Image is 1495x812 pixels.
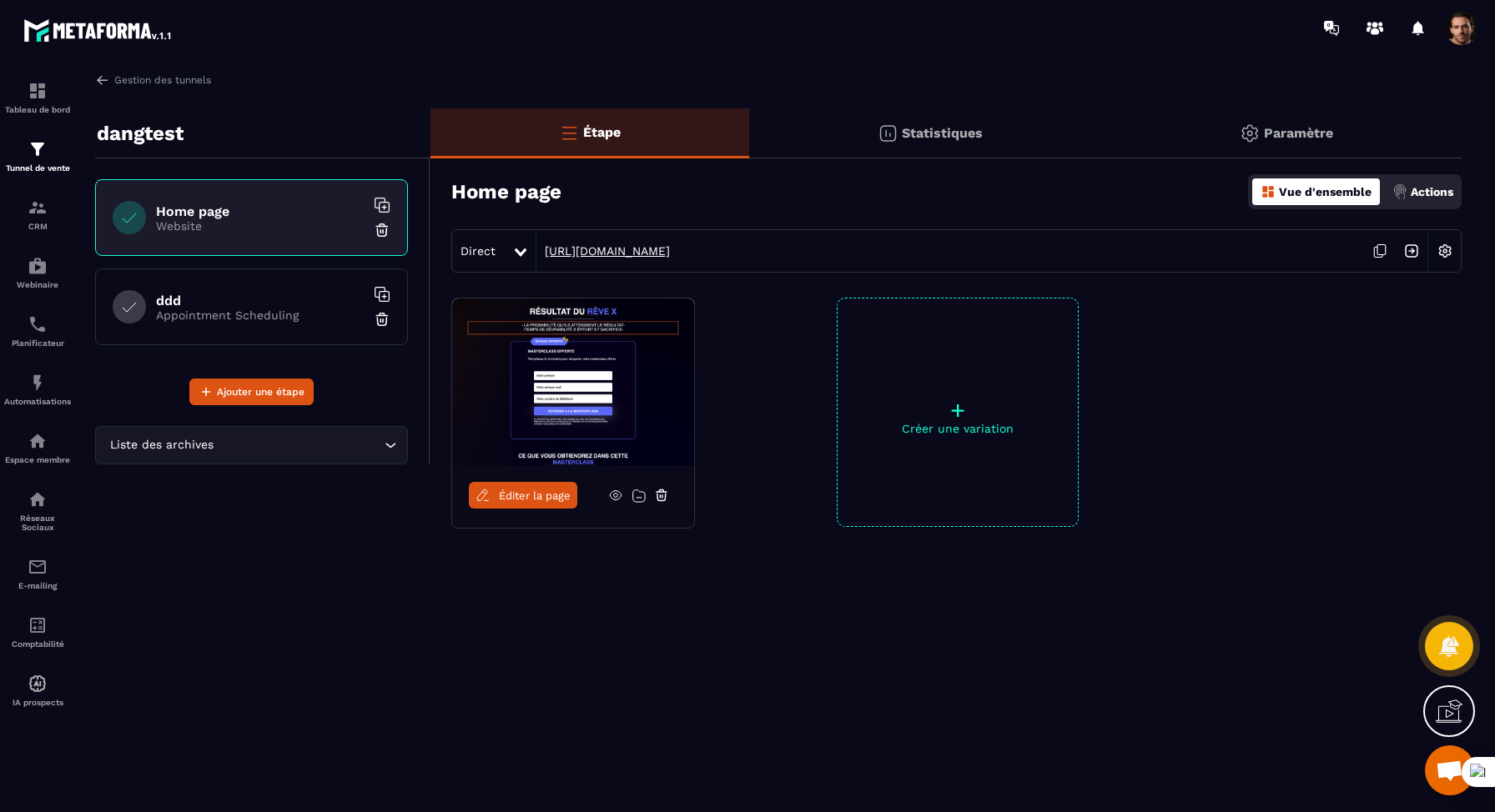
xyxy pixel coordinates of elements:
[4,185,71,243] a: formationformationCRM
[4,360,71,419] a: automationsautomationsAutomatisations
[499,489,571,502] span: Éditer la page
[1392,184,1407,199] img: actions.d6e523a2.png
[106,436,217,454] span: Liste des archives
[217,436,380,454] input: Search for option
[1264,125,1333,141] p: Paramètre
[156,219,365,233] p: Website
[1425,745,1475,795] a: Mở cuộc trò chuyện
[217,383,305,400] span: Ajouter une étape
[559,123,579,143] img: bars-o.4a397970.svg
[28,373,48,393] img: automations
[28,256,48,276] img: automations
[4,455,71,464] p: Espace membre
[28,198,48,218] img: formation
[156,308,365,322] p: Appointment Scheduling
[189,378,314,405] button: Ajouter une étape
[1279,185,1372,198] p: Vue d'ensemble
[536,244,670,258] a: [URL][DOMAIN_NAME]
[583,124,621,140] p: Étape
[1396,235,1427,267] img: arrow-next.bcc2205e.svg
[4,603,71,661] a: accountantaccountantComptabilité
[4,698,71,707] p: IA prospects
[4,338,71,348] p: Planificateur
[4,397,71,406] p: Automatisations
[878,123,898,143] img: stats.20deebd0.svg
[374,222,390,238] img: trash
[4,477,71,544] a: social-networksocial-networkRéseaux Sociaux
[1429,235,1461,267] img: setting-w.858f3a88.svg
[461,244,496,258] span: Direct
[28,557,48,577] img: email
[4,280,71,289] p: Webinaire
[469,482,577,509] a: Éditer la page
[4,127,71,185] a: formationformationTunnel de vente
[28,81,48,101] img: formation
[4,544,71,603] a: emailemailE-mailing
[452,298,694,465] img: image
[95,73,211,88] a: Gestion des tunnels
[4,68,71,127] a: formationformationTableau de bord
[23,15,174,45] img: logo
[28,139,48,159] img: formation
[95,426,408,464] div: Search for option
[4,105,71,114] p: Tableau de bord
[4,222,71,231] p: CRM
[28,615,48,635] img: accountant
[28,314,48,334] img: scheduler
[28,489,48,509] img: social-network
[1411,185,1453,198] p: Actions
[28,674,48,694] img: automations
[97,117,184,150] p: dangtest
[4,163,71,173] p: Tunnel de vente
[4,243,71,302] a: automationsautomationsWebinaire
[838,398,1078,422] p: +
[4,514,71,532] p: Réseaux Sociaux
[28,431,48,451] img: automations
[1240,123,1260,143] img: setting-gr.5f69749f.svg
[451,180,561,203] h3: Home page
[1261,184,1276,199] img: dashboard-orange.40269519.svg
[4,581,71,590] p: E-mailing
[4,302,71,360] a: schedulerschedulerPlanificateur
[374,311,390,328] img: trash
[156,293,365,308] h6: ddd
[4,639,71,649] p: Comptabilité
[4,419,71,477] a: automationsautomationsEspace membre
[902,125,983,141] p: Statistiques
[95,73,110,88] img: arrow
[156,203,365,219] h6: Home page
[838,422,1078,435] p: Créer une variation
